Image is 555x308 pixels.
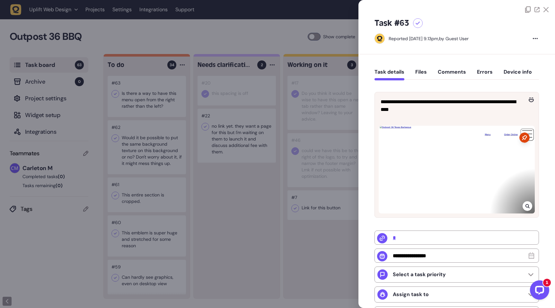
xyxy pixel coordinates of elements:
h5: Task #63 [374,18,409,28]
img: Guest User [375,34,384,43]
button: Device info [504,69,532,80]
button: Comments [438,69,466,80]
button: Files [415,69,427,80]
iframe: LiveChat chat widget [525,278,552,305]
button: Errors [477,69,493,80]
p: Select a task priority [393,271,446,278]
div: Reported [DATE] 9.13pm, [389,36,439,41]
div: by Guest User [389,35,469,42]
p: Assign task to [393,291,429,298]
button: Task details [374,69,404,80]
